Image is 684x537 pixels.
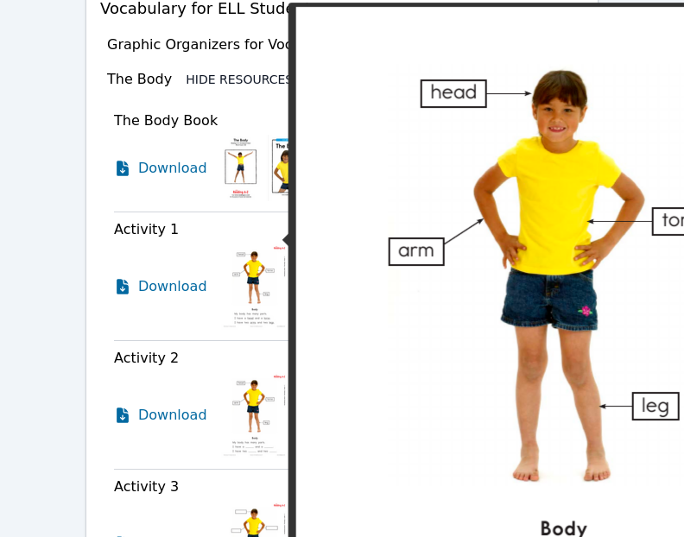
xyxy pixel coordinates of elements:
span: Download [138,158,207,179]
a: Download [114,135,207,201]
span: The Body Book [114,112,218,129]
h3: The Body [107,69,172,90]
img: Activity 2 [221,372,288,458]
span: Activity 2 [114,350,179,366]
img: The Body Book [221,135,307,201]
a: Download [114,372,207,458]
h3: Graphic Organizers for Vocabulary [107,35,345,55]
button: Show Resources [358,36,498,54]
span: Download [138,405,207,426]
span: Download [138,276,207,297]
button: Hide Resources [186,71,317,88]
img: Activity 1 [221,243,288,330]
a: Download [114,243,207,330]
span: Activity 1 [114,221,179,237]
button: Hide Topics [332,1,434,18]
span: Activity 3 [114,478,179,495]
